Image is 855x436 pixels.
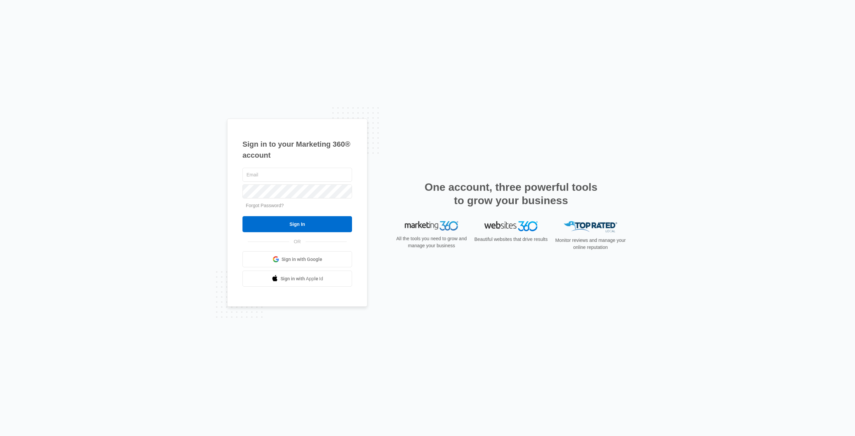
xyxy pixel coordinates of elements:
[405,221,458,231] img: Marketing 360
[474,236,548,243] p: Beautiful websites that drive results
[564,221,617,232] img: Top Rated Local
[281,275,323,282] span: Sign in with Apple Id
[242,271,352,287] a: Sign in with Apple Id
[394,235,469,249] p: All the tools you need to grow and manage your business
[553,237,628,251] p: Monitor reviews and manage your online reputation
[282,256,322,263] span: Sign in with Google
[242,251,352,267] a: Sign in with Google
[422,180,600,207] h2: One account, three powerful tools to grow your business
[289,238,306,245] span: OR
[242,168,352,182] input: Email
[242,139,352,161] h1: Sign in to your Marketing 360® account
[242,216,352,232] input: Sign In
[484,221,538,231] img: Websites 360
[246,203,284,208] a: Forgot Password?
